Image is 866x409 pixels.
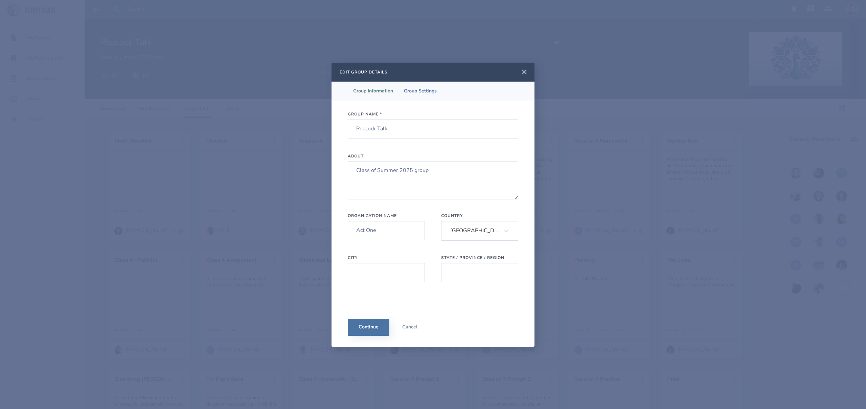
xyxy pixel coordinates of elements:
label: Group Name * [348,111,518,117]
label: State / Province / Region [441,255,518,260]
li: Group Information [348,82,398,101]
li: Group Settings [398,82,442,101]
label: Organization Name [348,213,425,218]
label: About [348,153,518,159]
button: Cancel [389,319,430,336]
div: [GEOGRAPHIC_DATA] [450,228,501,234]
button: Continue [348,319,389,336]
label: Country [441,213,518,218]
h2: Edit Group Details [340,69,388,75]
label: City [348,255,425,260]
textarea: Class of Summer 2025 group [348,162,518,199]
